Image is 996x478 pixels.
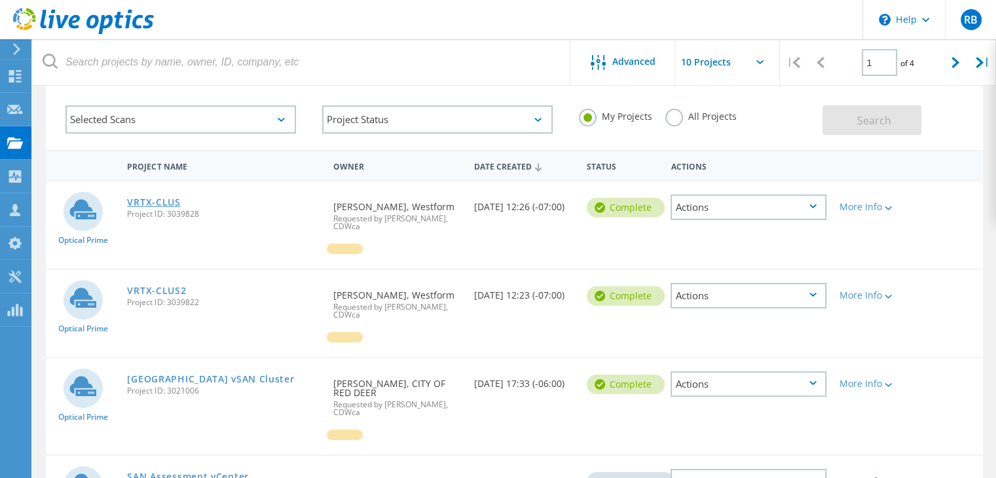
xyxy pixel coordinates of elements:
[127,286,186,295] a: VRTX-CLUS2
[58,413,108,421] span: Optical Prime
[65,105,296,134] div: Selected Scans
[327,358,468,430] div: [PERSON_NAME], CITY OF RED DEER
[333,303,461,319] span: Requested by [PERSON_NAME], CDWca
[58,236,108,244] span: Optical Prime
[839,379,901,388] div: More Info
[664,153,833,177] div: Actions
[127,299,320,306] span: Project ID: 3039822
[839,202,901,211] div: More Info
[327,153,468,177] div: Owner
[587,286,665,306] div: Complete
[579,109,652,121] label: My Projects
[322,105,553,134] div: Project Status
[612,57,655,66] span: Advanced
[327,270,468,332] div: [PERSON_NAME], Westform
[671,194,826,220] div: Actions
[127,387,320,395] span: Project ID: 3021006
[857,113,891,128] span: Search
[33,39,571,85] input: Search projects by name, owner, ID, company, etc
[580,153,665,177] div: Status
[671,283,826,308] div: Actions
[468,270,580,313] div: [DATE] 12:23 (-07:00)
[587,198,665,217] div: Complete
[964,14,978,25] span: RB
[839,291,901,300] div: More Info
[468,181,580,225] div: [DATE] 12:26 (-07:00)
[58,325,108,333] span: Optical Prime
[671,371,826,397] div: Actions
[127,375,294,384] a: [GEOGRAPHIC_DATA] vSAN Cluster
[468,358,580,401] div: [DATE] 17:33 (-06:00)
[327,181,468,244] div: [PERSON_NAME], Westform
[120,153,327,177] div: Project Name
[822,105,921,135] button: Search
[333,215,461,230] span: Requested by [PERSON_NAME], CDWca
[127,198,180,207] a: VRTX-CLUS
[969,39,996,86] div: |
[900,58,914,69] span: of 4
[333,401,461,416] span: Requested by [PERSON_NAME], CDWca
[780,39,807,86] div: |
[587,375,665,394] div: Complete
[665,109,737,121] label: All Projects
[13,28,154,37] a: Live Optics Dashboard
[127,210,320,218] span: Project ID: 3039828
[468,153,580,178] div: Date Created
[879,14,891,26] svg: \n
